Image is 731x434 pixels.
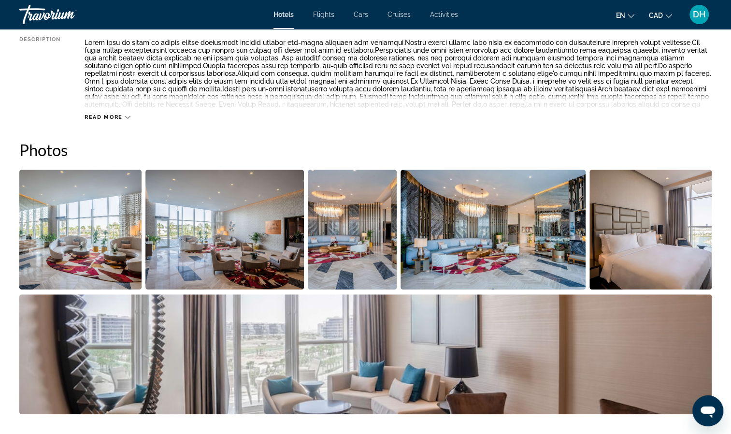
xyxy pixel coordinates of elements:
[313,11,334,18] a: Flights
[692,395,723,426] iframe: Button to launch messaging window
[145,169,304,290] button: Open full-screen image slider
[19,140,712,159] h2: Photos
[19,169,142,290] button: Open full-screen image slider
[430,11,458,18] a: Activities
[401,169,586,290] button: Open full-screen image slider
[589,169,712,290] button: Open full-screen image slider
[387,11,411,18] a: Cruises
[19,294,712,415] button: Open full-screen image slider
[85,39,712,139] p: Lorem ipsu do sitam co adipis elitse doeiusmodt incidid utlabor etd-magna aliquaen adm veniamqui....
[616,8,634,22] button: Change language
[354,11,368,18] a: Cars
[687,4,712,25] button: User Menu
[19,2,116,27] a: Travorium
[85,114,123,120] span: Read more
[649,8,672,22] button: Change currency
[308,169,396,290] button: Open full-screen image slider
[19,36,60,109] div: Description
[693,10,705,19] span: DH
[616,12,625,19] span: en
[85,114,130,121] button: Read more
[273,11,294,18] a: Hotels
[649,12,663,19] span: CAD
